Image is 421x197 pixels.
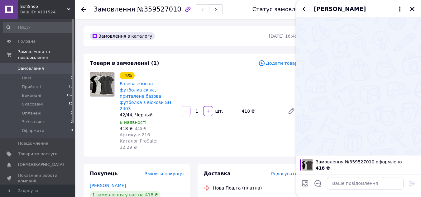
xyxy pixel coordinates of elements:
span: Каталог ProSale: 32.29 ₴ [120,138,157,150]
time: [DATE] 16:49 [269,34,298,39]
span: Змінити покупця [145,171,184,176]
span: [PERSON_NAME] [314,5,366,13]
span: SofiShop [20,4,67,9]
a: Редагувати [285,105,298,117]
button: Відкрити шаблони відповідей [314,179,322,187]
span: Замовлення [18,66,44,71]
div: Замовлення з каталогу [90,32,155,40]
img: 6643491302_w100_h100_bazovaya-zhenskaya-futbolka.jpg [302,159,313,171]
span: Доставка [204,171,231,176]
span: Скасовані [22,101,43,107]
input: Пошук [3,22,74,33]
span: Замовлення №359527010 оформлено [316,159,417,165]
span: 0 [71,75,73,81]
div: Ваш ID: 4101524 [20,9,75,15]
span: В наявності [120,120,146,125]
a: [PERSON_NAME] [90,183,126,188]
div: 42/44, Черный [120,112,176,118]
button: Назад [301,5,309,13]
div: шт. [214,108,224,114]
div: 418 ₴ [239,107,283,115]
span: 57 [69,101,73,107]
span: Оплачені [22,110,41,116]
span: №359527010 [137,6,181,13]
span: Зв'язатися [22,119,45,125]
span: Артикул: 216 [120,132,150,137]
div: - 5% [120,72,135,79]
span: Товари та послуги [18,151,58,157]
span: Замовлення та повідомлення [18,49,75,60]
span: Додати товар [258,60,298,67]
span: Редагувати [271,171,298,176]
button: Закрити [409,5,416,13]
span: Нові [22,75,31,81]
div: Статус замовлення [252,6,310,12]
span: 440 ₴ [135,127,146,131]
span: Виконані [22,93,41,98]
span: Прийняті [22,84,41,90]
span: 418 ₴ [316,166,330,171]
a: Базова жіноча футболка скікс, приталена базова футболка з віскози SH 2403 [120,81,171,111]
span: Повідомлення [18,141,48,146]
span: 13 [69,84,73,90]
span: Покупець [90,171,118,176]
span: Замовлення [93,6,135,13]
span: Показники роботи компанії [18,173,58,184]
span: Оформити [22,128,44,134]
span: 162 [66,93,73,98]
div: Повернутися назад [81,6,86,12]
span: [DEMOGRAPHIC_DATA] [18,162,64,167]
div: Нова Пошта (платна) [212,185,264,191]
span: 2 [71,119,73,125]
button: [PERSON_NAME] [314,5,404,13]
span: Головна [18,39,36,44]
span: 0 [71,128,73,134]
img: Базова жіноча футболка скікс, приталена базова футболка з віскози SH 2403 [90,72,114,96]
span: 418 ₴ [120,126,133,131]
span: 2 [71,110,73,116]
span: Товари в замовленні (1) [90,60,159,66]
